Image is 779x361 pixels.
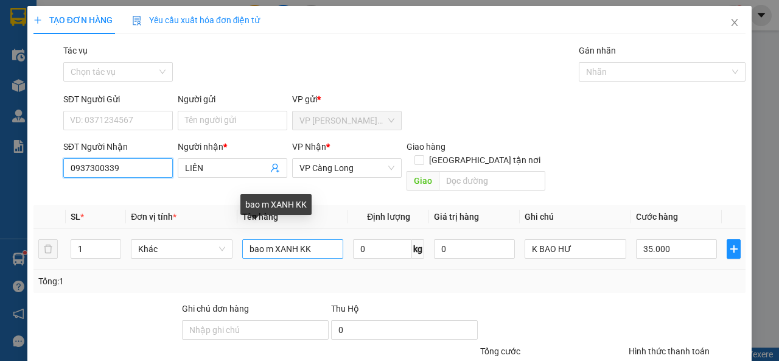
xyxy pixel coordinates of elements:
[38,239,58,259] button: delete
[299,111,394,130] span: VP Trần Phú (Hàng)
[439,171,545,191] input: Dọc đường
[5,66,88,77] span: 0333074263 -
[434,212,479,222] span: Giá trị hàng
[240,194,312,215] div: bao m XANH KK
[33,16,42,24] span: plus
[727,239,741,259] button: plus
[270,163,280,173] span: user-add
[331,304,359,314] span: Thu Hộ
[730,18,739,27] span: close
[636,212,678,222] span: Cước hàng
[367,212,410,222] span: Định lượng
[242,239,344,259] input: VD: Bàn, Ghế
[65,66,88,77] span: ĐIỀN
[131,212,176,222] span: Đơn vị tính
[178,93,287,106] div: Người gửi
[63,46,88,55] label: Tác vụ
[33,15,113,25] span: TẠO ĐƠN HÀNG
[182,304,249,314] label: Ghi chú đơn hàng
[480,346,520,356] span: Tổng cước
[5,79,80,91] span: GIAO:
[34,52,118,64] span: VP Trà Vinh (Hàng)
[424,153,545,167] span: [GEOGRAPHIC_DATA] tận nơi
[299,159,394,177] span: VP Càng Long
[292,142,326,152] span: VP Nhận
[718,6,752,40] button: Close
[525,239,626,259] input: Ghi Chú
[5,52,178,64] p: NHẬN:
[71,212,80,222] span: SL
[178,140,287,153] div: Người nhận
[63,140,173,153] div: SĐT Người Nhận
[5,24,113,47] span: VP [PERSON_NAME] ([GEOGRAPHIC_DATA]) -
[32,79,80,91] span: KO BAO BỂ
[407,171,439,191] span: Giao
[38,275,302,288] div: Tổng: 1
[629,346,710,356] label: Hình thức thanh toán
[63,93,173,106] div: SĐT Người Gửi
[132,15,260,25] span: Yêu cầu xuất hóa đơn điện tử
[407,142,445,152] span: Giao hàng
[434,239,515,259] input: 0
[132,16,142,26] img: icon
[520,205,631,229] th: Ghi chú
[292,93,402,106] div: VP gửi
[182,320,329,340] input: Ghi chú đơn hàng
[41,7,141,18] strong: BIÊN NHẬN GỬI HÀNG
[412,239,424,259] span: kg
[727,244,740,254] span: plus
[138,240,225,258] span: Khác
[5,24,178,47] p: GỬI:
[579,46,616,55] label: Gán nhãn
